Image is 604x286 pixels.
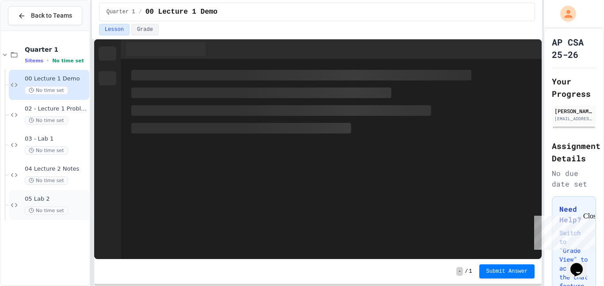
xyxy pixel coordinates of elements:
span: Back to Teams [31,11,72,20]
span: 00 Lecture 1 Demo [25,75,88,83]
span: 03 - Lab 1 [25,135,88,143]
div: No due date set [552,168,596,189]
span: 04 Lecture 2 Notes [25,165,88,173]
span: • [47,57,49,64]
span: No time set [25,146,68,155]
span: / [465,268,468,275]
div: My Account [551,4,578,24]
div: Chat with us now!Close [4,4,61,56]
span: Quarter 1 [25,46,88,53]
span: 1 [469,268,472,275]
span: No time set [52,58,84,64]
button: Grade [131,24,159,35]
span: 05 Lab 2 [25,195,88,203]
h2: Assignment Details [552,140,596,164]
button: Back to Teams [8,6,82,25]
h2: Your Progress [552,75,596,100]
span: / [139,8,142,15]
div: [EMAIL_ADDRESS][PERSON_NAME][DOMAIN_NAME] [554,115,593,122]
span: No time set [25,116,68,125]
span: 00 Lecture 1 Demo [145,7,218,17]
span: - [456,267,463,276]
span: No time set [25,206,68,215]
button: Submit Answer [479,264,535,278]
span: Submit Answer [486,268,528,275]
span: 02 - Lecture 1 Problem 2 [25,105,88,113]
div: [PERSON_NAME] [PERSON_NAME] [554,107,593,115]
span: Quarter 1 [107,8,135,15]
h3: Need Help? [559,204,589,225]
span: No time set [25,86,68,95]
span: 5 items [25,58,43,64]
span: No time set [25,176,68,185]
h1: AP CSA 25-26 [552,36,596,61]
iframe: chat widget [567,251,595,277]
iframe: chat widget [531,212,595,250]
button: Lesson [99,24,130,35]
